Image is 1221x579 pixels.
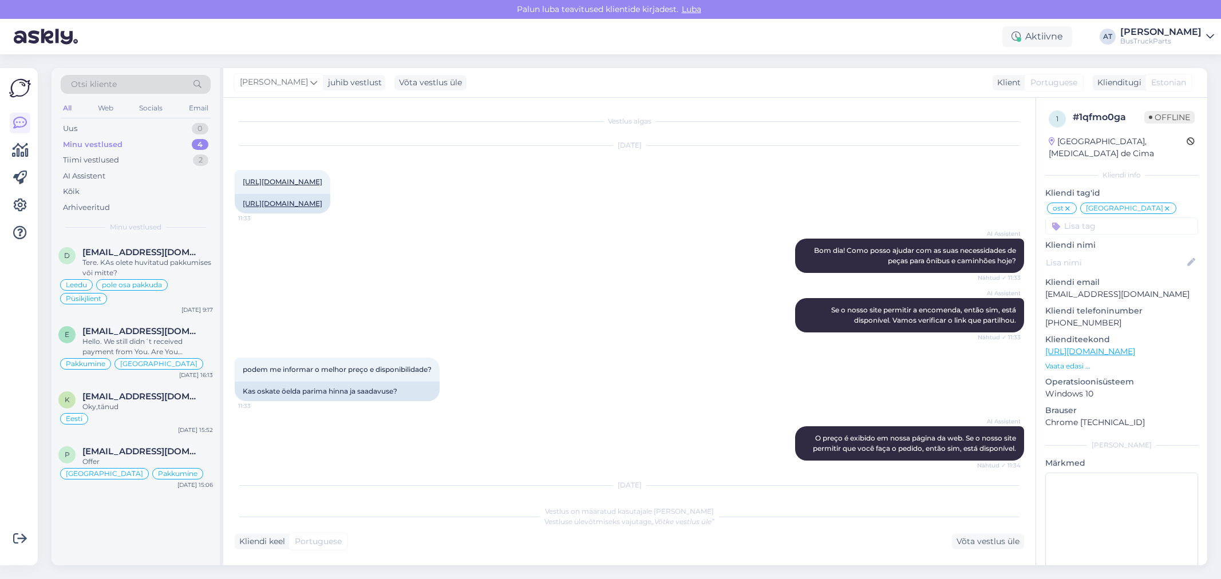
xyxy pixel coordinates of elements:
[1049,136,1187,160] div: [GEOGRAPHIC_DATA], [MEDICAL_DATA] de Cima
[813,434,1018,453] span: O preço é exibido em nossa página da web. Se o nosso site permitir que você faça o pedido, então ...
[814,246,1018,265] span: Bom dia! Como posso ajudar com as suas necessidades de peças para ônibus e caminhões hoje?
[61,101,74,116] div: All
[323,77,382,89] div: juhib vestlust
[993,77,1021,89] div: Klient
[179,371,213,379] div: [DATE] 16:13
[238,402,281,410] span: 11:33
[120,360,197,367] span: [GEOGRAPHIC_DATA]
[394,75,467,90] div: Võta vestlus üle
[1045,346,1135,356] a: [URL][DOMAIN_NAME]
[978,289,1021,298] span: AI Assistent
[1100,29,1116,45] div: AT
[66,295,101,302] span: Püsikjlient
[63,139,123,150] div: Minu vestlused
[1086,205,1163,212] span: [GEOGRAPHIC_DATA]
[1030,77,1077,89] span: Portuguese
[82,336,213,357] div: Hello. We still didn´t received payment from You. Are You interested in this order?
[978,333,1021,342] span: Nähtud ✓ 11:33
[82,446,201,457] span: Pablogilo_90@hotmail.com
[82,257,213,278] div: Tere. KAs olete huvitatud pakkumises või mitte?
[1045,217,1198,235] input: Lisa tag
[1045,170,1198,180] div: Kliendi info
[978,273,1021,282] span: Nähtud ✓ 11:33
[63,154,119,166] div: Tiimi vestlused
[1045,376,1198,388] p: Operatsioonisüsteem
[1144,111,1195,124] span: Offline
[952,534,1024,549] div: Võta vestlus üle
[65,330,69,339] span: e
[66,470,143,477] span: [GEOGRAPHIC_DATA]
[1120,27,1202,37] div: [PERSON_NAME]
[110,222,161,232] span: Minu vestlused
[831,306,1018,324] span: Se o nosso site permitir a encomenda, então sim, está disponível. Vamos verificar o link que part...
[295,536,342,548] span: Portuguese
[978,417,1021,426] span: AI Assistent
[82,326,201,336] span: eduardoedilaura@gmail.com
[82,391,201,402] span: keio@rootsitalu.eu
[235,536,285,548] div: Kliendi keel
[158,470,197,477] span: Pakkumine
[243,177,322,186] a: [URL][DOMAIN_NAME]
[1045,305,1198,317] p: Kliendi telefoninumber
[65,450,70,459] span: P
[978,229,1021,238] span: AI Assistent
[1045,404,1198,417] p: Brauser
[1045,361,1198,371] p: Vaata edasi ...
[1045,276,1198,288] p: Kliendi email
[1093,77,1141,89] div: Klienditugi
[1046,256,1185,269] input: Lisa nimi
[137,101,165,116] div: Socials
[243,365,432,374] span: podem me informar o melhor preço e disponibilidade?
[1056,114,1058,123] span: 1
[1045,334,1198,346] p: Klienditeekond
[651,517,714,526] i: „Võtke vestlus üle”
[66,281,87,288] span: Leedu
[71,78,117,90] span: Otsi kliente
[678,4,705,14] span: Luba
[1045,440,1198,450] div: [PERSON_NAME]
[545,507,714,515] span: Vestlus on määratud kasutajale [PERSON_NAME]
[63,186,80,197] div: Kõik
[1045,457,1198,469] p: Märkmed
[1045,388,1198,400] p: Windows 10
[64,251,70,260] span: d
[1151,77,1186,89] span: Estonian
[82,457,213,467] div: Offer
[96,101,116,116] div: Web
[102,281,162,288] span: pole osa pakkuda
[177,481,213,489] div: [DATE] 15:06
[235,382,440,401] div: Kas oskate öelda parima hinna ja saadavuse?
[235,140,1024,150] div: [DATE]
[193,154,208,166] div: 2
[1120,37,1202,46] div: BusTruckParts
[235,480,1024,490] div: [DATE]
[63,170,105,182] div: AI Assistent
[192,123,208,134] div: 0
[178,426,213,434] div: [DATE] 15:52
[1045,417,1198,429] p: Chrome [TECHNICAL_ID]
[235,116,1024,126] div: Vestlus algas
[187,101,211,116] div: Email
[66,415,82,422] span: Eesti
[181,306,213,314] div: [DATE] 9:17
[243,199,322,208] a: [URL][DOMAIN_NAME]
[1053,205,1064,212] span: ost
[1073,110,1144,124] div: # 1qfmo0ga
[238,214,281,223] span: 11:33
[977,461,1021,470] span: Nähtud ✓ 11:34
[1002,26,1072,47] div: Aktiivne
[9,77,31,99] img: Askly Logo
[1045,239,1198,251] p: Kliendi nimi
[66,360,105,367] span: Pakkumine
[1120,27,1214,46] a: [PERSON_NAME]BusTruckParts
[192,139,208,150] div: 4
[544,517,714,526] span: Vestluse ülevõtmiseks vajutage
[1045,317,1198,329] p: [PHONE_NUMBER]
[63,202,110,213] div: Arhiveeritud
[1045,288,1198,300] p: [EMAIL_ADDRESS][DOMAIN_NAME]
[63,123,77,134] div: Uus
[82,247,201,257] span: dalys@techtransa.lt
[1045,187,1198,199] p: Kliendi tag'id
[240,76,308,89] span: [PERSON_NAME]
[65,395,70,404] span: k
